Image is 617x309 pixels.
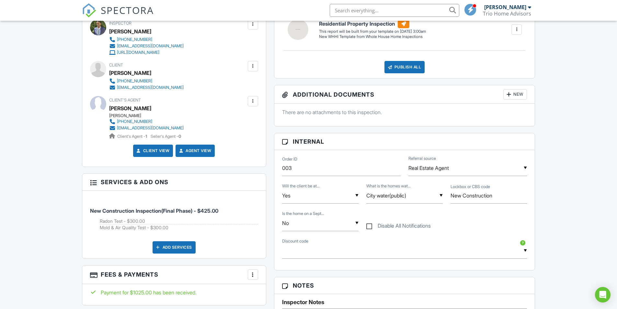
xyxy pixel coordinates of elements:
div: New WHHI Template from Whole House Home Inspections [319,34,426,40]
a: [EMAIL_ADDRESS][DOMAIN_NAME] [109,125,184,131]
div: Add Services [153,241,196,254]
a: [PHONE_NUMBER] [109,118,184,125]
span: Client's Agent - [117,134,148,139]
a: [PHONE_NUMBER] [109,36,184,43]
h3: Fees & Payments [82,266,266,284]
a: Client View [135,148,170,154]
a: [EMAIL_ADDRESS][DOMAIN_NAME] [109,43,184,49]
h3: Internal [274,133,535,150]
p: There are no attachments to this inspection. [282,109,527,116]
div: [PHONE_NUMBER] [117,37,152,42]
li: Add on: Mold & Air Quality Test [100,224,258,231]
div: [PHONE_NUMBER] [117,78,152,84]
h3: Additional Documents [274,85,535,104]
input: Lockbox or CBS code [451,188,527,204]
span: Seller's Agent - [151,134,181,139]
div: [EMAIL_ADDRESS][DOMAIN_NAME] [117,85,184,90]
span: SPECTORA [101,3,154,17]
a: Agent View [178,148,211,154]
li: Add on: Radon Test [100,218,258,225]
label: Disable All Notifications [366,223,431,231]
div: Trio Home Advisors [483,10,531,17]
div: [EMAIL_ADDRESS][DOMAIN_NAME] [117,43,184,49]
h6: Residential Property Inspection [319,20,426,28]
div: Payment for $1025.00 has been received. [90,289,258,296]
a: [PHONE_NUMBER] [109,78,184,84]
li: Service: New Construction Inspection(Final Phase) [90,196,258,236]
span: Client's Agent [109,98,141,102]
a: [URL][DOMAIN_NAME] [109,49,184,56]
label: Referral source [408,156,436,161]
img: The Best Home Inspection Software - Spectora [82,3,96,18]
label: Discount code [282,238,308,244]
div: [URL][DOMAIN_NAME] [117,50,159,55]
a: [PERSON_NAME] [109,103,151,113]
label: Will the client be attending? [282,183,320,189]
div: This report will be built from your template on [DATE] 3:00am [319,29,426,34]
label: Order ID [282,156,297,162]
label: Lockbox or CBS code [451,184,490,190]
a: [EMAIL_ADDRESS][DOMAIN_NAME] [109,84,184,91]
strong: 0 [178,134,181,139]
span: New Construction Inspection(Final Phase) - $425.00 [90,208,218,214]
div: [PERSON_NAME] [109,27,151,36]
div: [PERSON_NAME] [484,4,526,10]
h5: Inspector Notes [282,299,527,305]
div: [PHONE_NUMBER] [117,119,152,124]
div: Open Intercom Messenger [595,287,611,303]
div: Publish All [384,61,425,73]
a: SPECTORA [82,9,154,22]
div: [PERSON_NAME] [109,68,151,78]
div: [EMAIL_ADDRESS][DOMAIN_NAME] [117,125,184,131]
h3: Services & Add ons [82,174,266,191]
strong: 1 [145,134,147,139]
h3: Notes [274,277,535,294]
input: Search everything... [330,4,459,17]
span: Client [109,63,123,67]
label: Is the home on a Septic System? [282,211,324,217]
label: What is the homes water source? [366,183,411,189]
div: [PERSON_NAME] [109,113,189,118]
div: New [503,89,527,100]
